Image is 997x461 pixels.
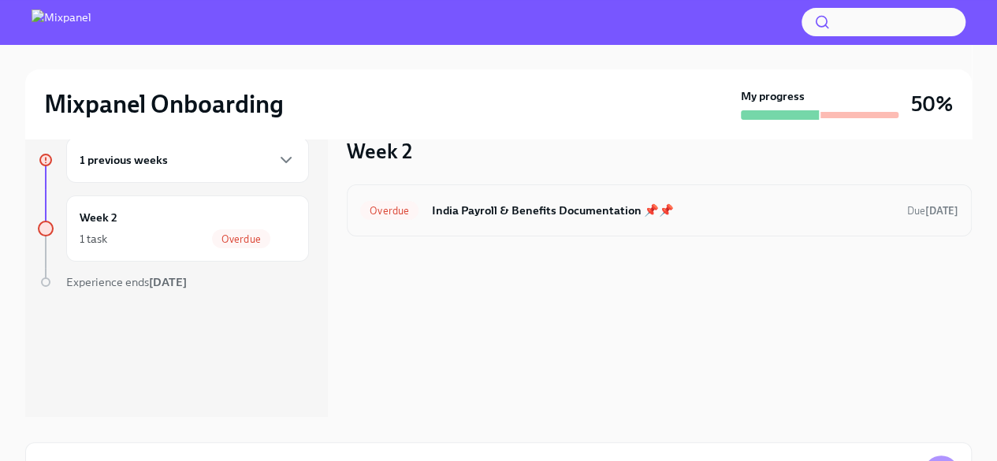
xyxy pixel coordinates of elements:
a: Week 21 taskOverdue [38,195,309,262]
h6: Week 2 [80,209,117,226]
h3: 50% [911,90,953,118]
div: 1 previous weeks [66,137,309,183]
h6: 1 previous weeks [80,151,168,169]
h3: Week 2 [347,137,412,165]
span: Overdue [360,205,419,217]
img: Mixpanel [32,9,91,35]
span: Overdue [212,233,270,245]
a: OverdueIndia Payroll & Benefits Documentation 📌📌Due[DATE] [360,198,958,223]
strong: My progress [741,88,805,104]
div: 1 task [80,231,107,247]
span: Due [907,205,958,217]
h2: Mixpanel Onboarding [44,88,284,120]
span: October 7th, 2025 21:30 [907,203,958,218]
strong: [DATE] [149,275,187,289]
span: Experience ends [66,275,187,289]
strong: [DATE] [925,205,958,217]
h6: India Payroll & Benefits Documentation 📌📌 [431,202,895,219]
